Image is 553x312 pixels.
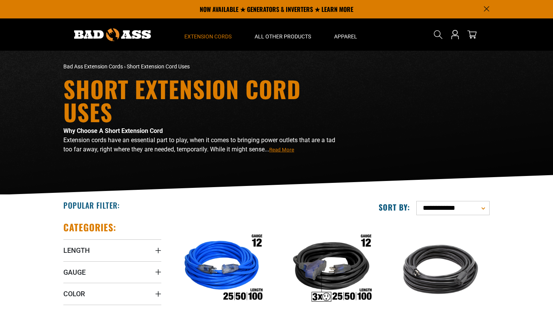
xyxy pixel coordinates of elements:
[243,18,323,51] summary: All Other Products
[255,33,311,40] span: All Other Products
[63,136,344,154] p: Extension cords have an essential part to play, when it comes to bringing power outlets that are ...
[124,63,126,70] span: ›
[379,202,410,212] label: Sort by:
[323,18,369,51] summary: Apparel
[63,239,161,261] summary: Length
[63,63,123,70] a: Bad Ass Extension Cords
[184,33,232,40] span: Extension Cords
[63,127,163,134] strong: Why Choose A Short Extension Cord
[63,289,85,298] span: Color
[63,283,161,304] summary: Color
[63,261,161,283] summary: Gauge
[334,33,357,40] span: Apparel
[63,268,86,277] span: Gauge
[63,63,344,71] nav: breadcrumbs
[63,200,120,210] h2: Popular Filter:
[63,221,116,233] h2: Categories:
[269,147,294,153] span: Read More
[63,246,90,255] span: Length
[74,28,151,41] img: Bad Ass Extension Cords
[173,18,243,51] summary: Extension Cords
[63,77,344,123] h1: Short Extension Cord Uses
[432,28,444,41] summary: Search
[127,63,190,70] span: Short Extension Cord Uses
